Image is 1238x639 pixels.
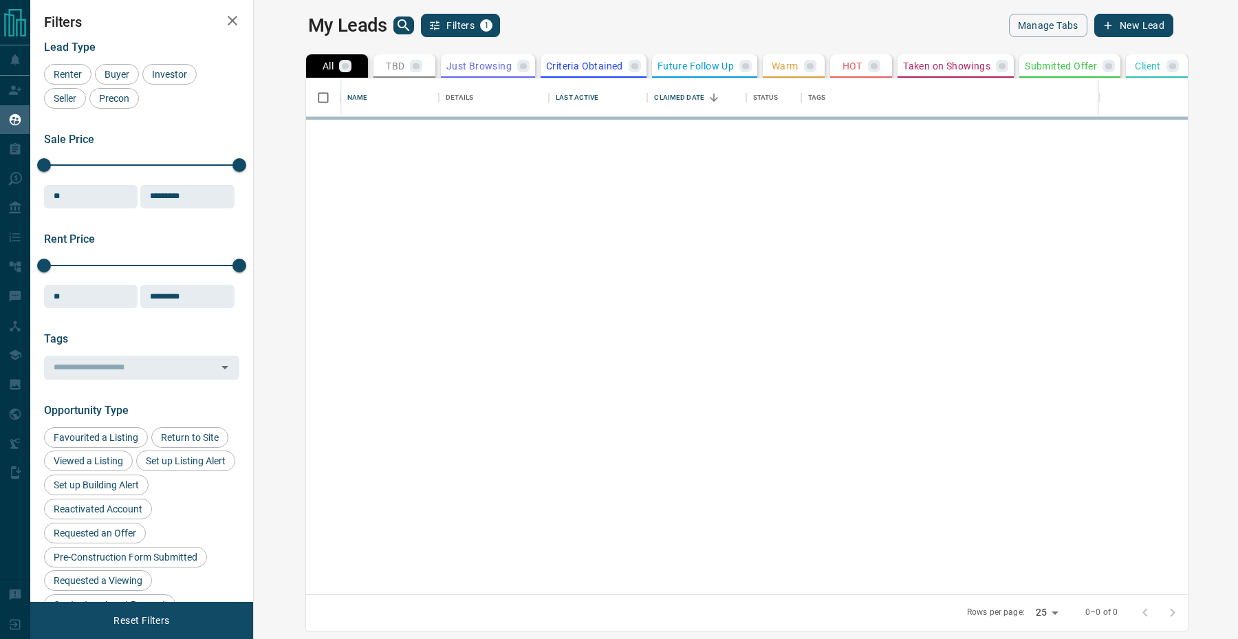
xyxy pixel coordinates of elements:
p: 0–0 of 0 [1085,607,1118,618]
div: Seller [44,88,86,109]
span: Seller [49,93,81,104]
p: HOT [843,61,862,71]
div: Tags [808,78,826,117]
span: Pre-Construction Form Submitted [49,552,202,563]
span: Buyer [100,69,134,80]
div: Requested an Offer [44,523,146,543]
div: Favourited a Listing [44,427,148,448]
p: Rows per page: [967,607,1025,618]
button: New Lead [1094,14,1173,37]
span: Favourited a Listing [49,432,143,443]
button: Manage Tabs [1009,14,1087,37]
div: Last Active [549,78,647,117]
div: Return to Site [151,427,228,448]
div: Tags [801,78,1195,117]
h2: Filters [44,14,239,30]
button: Sort [704,88,724,107]
h1: My Leads [308,14,387,36]
span: Tags [44,332,68,345]
div: Contact an Agent Request [44,594,175,615]
div: Pre-Construction Form Submitted [44,547,207,567]
div: Reactivated Account [44,499,152,519]
span: Requested an Offer [49,528,141,539]
span: Reactivated Account [49,503,147,515]
p: Submitted Offer [1025,61,1097,71]
span: Rent Price [44,232,95,246]
div: 25 [1030,603,1063,622]
p: All [323,61,334,71]
span: Opportunity Type [44,404,129,417]
div: Requested a Viewing [44,570,152,591]
div: Buyer [95,64,139,85]
span: Viewed a Listing [49,455,128,466]
div: Investor [142,64,197,85]
div: Status [753,78,779,117]
p: Criteria Obtained [546,61,623,71]
span: Lead Type [44,41,96,54]
span: Requested a Viewing [49,575,147,586]
p: Client [1135,61,1160,71]
span: Sale Price [44,133,94,146]
p: Just Browsing [446,61,512,71]
span: Return to Site [156,432,224,443]
div: Details [439,78,549,117]
span: Investor [147,69,192,80]
div: Name [347,78,368,117]
p: Taken on Showings [903,61,990,71]
div: Details [446,78,473,117]
div: Set up Listing Alert [136,451,235,471]
div: Renter [44,64,91,85]
span: Set up Building Alert [49,479,144,490]
div: Last Active [556,78,598,117]
div: Claimed Date [647,78,746,117]
button: Reset Filters [105,609,178,632]
div: Set up Building Alert [44,475,149,495]
div: Viewed a Listing [44,451,133,471]
div: Claimed Date [654,78,704,117]
span: Set up Listing Alert [141,455,230,466]
div: Status [746,78,801,117]
button: search button [393,17,414,34]
button: Open [215,358,235,377]
div: Name [340,78,439,117]
span: Contact an Agent Request [49,599,171,610]
span: Renter [49,69,87,80]
div: Precon [89,88,139,109]
button: Filters1 [421,14,500,37]
span: Precon [94,93,134,104]
p: TBD [386,61,404,71]
p: Warm [772,61,799,71]
span: 1 [481,21,491,30]
p: Future Follow Up [658,61,734,71]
